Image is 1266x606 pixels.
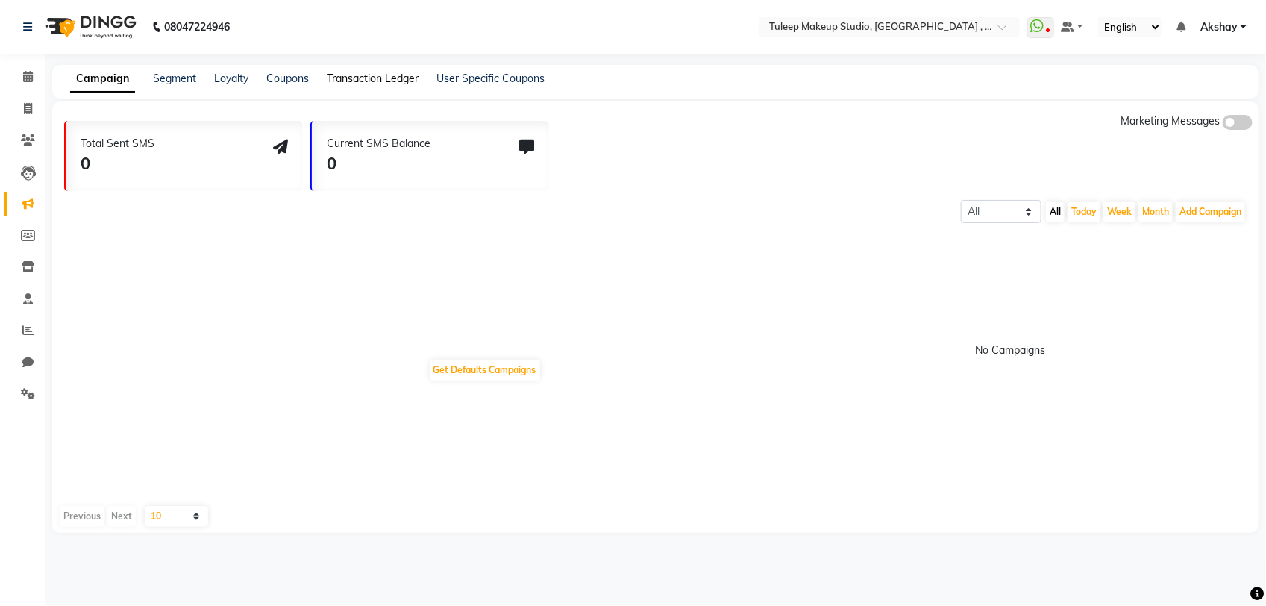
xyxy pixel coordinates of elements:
[430,360,540,381] button: Get Defaults Campaigns
[327,151,430,176] div: 0
[38,6,140,48] img: logo
[1138,202,1173,222] button: Month
[1068,202,1100,222] button: Today
[266,72,309,85] a: Coupons
[153,72,196,85] a: Segment
[81,136,154,151] div: Total Sent SMS
[1200,19,1238,35] span: Akshay
[1176,202,1245,222] button: Add Campaign
[436,72,545,85] a: User Specific Coupons
[1046,202,1065,222] button: All
[70,66,135,93] a: Campaign
[214,72,248,85] a: Loyalty
[1103,202,1135,222] button: Week
[81,151,154,176] div: 0
[164,6,230,48] b: 08047224946
[1121,114,1220,128] span: Marketing Messages
[327,72,419,85] a: Transaction Ledger
[327,136,430,151] div: Current SMS Balance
